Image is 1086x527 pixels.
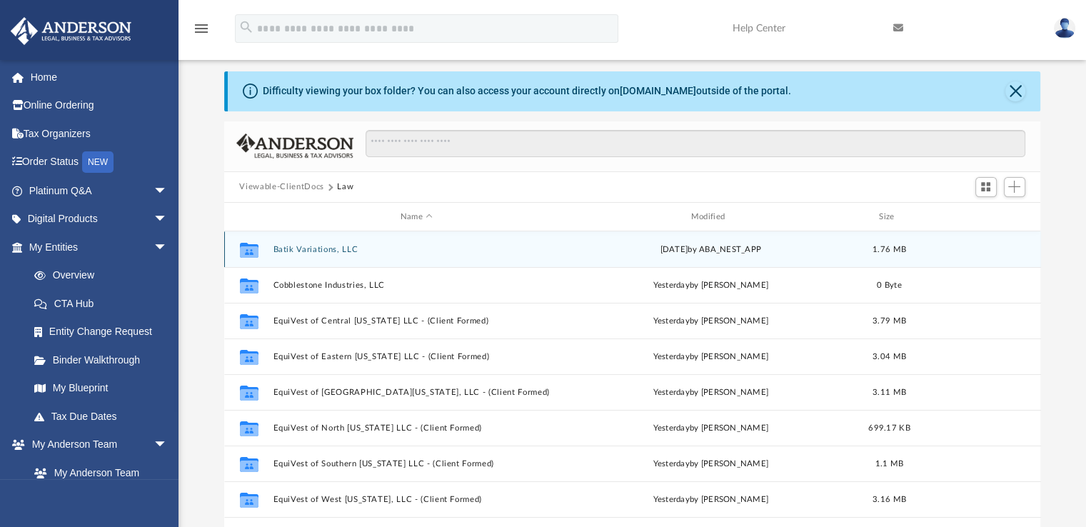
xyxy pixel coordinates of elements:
span: 3.11 MB [873,388,906,396]
a: CTA Hub [20,289,189,318]
div: by [PERSON_NAME] [567,315,855,328]
a: My Blueprint [20,374,182,403]
span: yesterday [653,460,689,468]
span: yesterday [653,353,689,361]
button: EquiVest of [GEOGRAPHIC_DATA][US_STATE], LLC - (Client Formed) [273,388,560,397]
a: Tax Due Dates [20,402,189,431]
div: by [PERSON_NAME] [567,279,855,292]
a: Binder Walkthrough [20,346,189,374]
div: id [924,211,1024,224]
span: arrow_drop_down [154,431,182,460]
span: arrow_drop_down [154,233,182,262]
button: Cobblestone Industries, LLC [273,281,560,290]
div: Difficulty viewing your box folder? You can also access your account directly on outside of the p... [263,84,791,99]
div: Size [860,211,917,224]
span: 1.1 MB [875,460,903,468]
div: by [PERSON_NAME] [567,458,855,471]
div: by [PERSON_NAME] [567,422,855,435]
a: Digital Productsarrow_drop_down [10,205,189,234]
span: yesterday [653,281,689,289]
button: Close [1005,81,1025,101]
div: NEW [82,151,114,173]
div: [DATE] by ABA_NEST_APP [567,244,855,256]
button: Batik Variations, LLC [273,245,560,254]
input: Search files and folders [366,130,1025,157]
span: yesterday [653,388,689,396]
div: Name [272,211,560,224]
div: id [230,211,266,224]
span: 0 Byte [877,281,902,289]
button: EquiVest of West [US_STATE], LLC - (Client Formed) [273,495,560,504]
button: Add [1004,177,1025,197]
button: Switch to Grid View [975,177,997,197]
img: Anderson Advisors Platinum Portal [6,17,136,45]
button: Viewable-ClientDocs [239,181,323,194]
div: Modified [566,211,854,224]
a: Online Ordering [10,91,189,120]
a: My Anderson Team [20,458,175,487]
button: Law [337,181,353,194]
button: EquiVest of Eastern [US_STATE] LLC - (Client Formed) [273,352,560,361]
a: Entity Change Request [20,318,189,346]
a: My Entitiesarrow_drop_down [10,233,189,261]
i: search [238,19,254,35]
a: [DOMAIN_NAME] [620,85,696,96]
div: grid [224,231,1041,527]
i: menu [193,20,210,37]
a: Tax Organizers [10,119,189,148]
span: 3.04 MB [873,353,906,361]
img: User Pic [1054,18,1075,39]
a: Order StatusNEW [10,148,189,177]
span: yesterday [653,496,689,503]
a: Platinum Q&Aarrow_drop_down [10,176,189,205]
button: EquiVest of North [US_STATE] LLC - (Client Formed) [273,423,560,433]
a: menu [193,27,210,37]
a: My Anderson Teamarrow_drop_down [10,431,182,459]
span: 699.17 KB [868,424,910,432]
span: arrow_drop_down [154,176,182,206]
span: yesterday [653,424,689,432]
span: 3.79 MB [873,317,906,325]
div: by [PERSON_NAME] [567,386,855,399]
span: 1.76 MB [873,246,906,254]
a: Overview [20,261,189,290]
button: EquiVest of Central [US_STATE] LLC - (Client Formed) [273,316,560,326]
span: 3.16 MB [873,496,906,503]
button: EquiVest of Southern [US_STATE] LLC - (Client Formed) [273,459,560,468]
div: by [PERSON_NAME] [567,351,855,363]
div: by [PERSON_NAME] [567,493,855,506]
span: arrow_drop_down [154,205,182,234]
span: yesterday [653,317,689,325]
a: Home [10,63,189,91]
